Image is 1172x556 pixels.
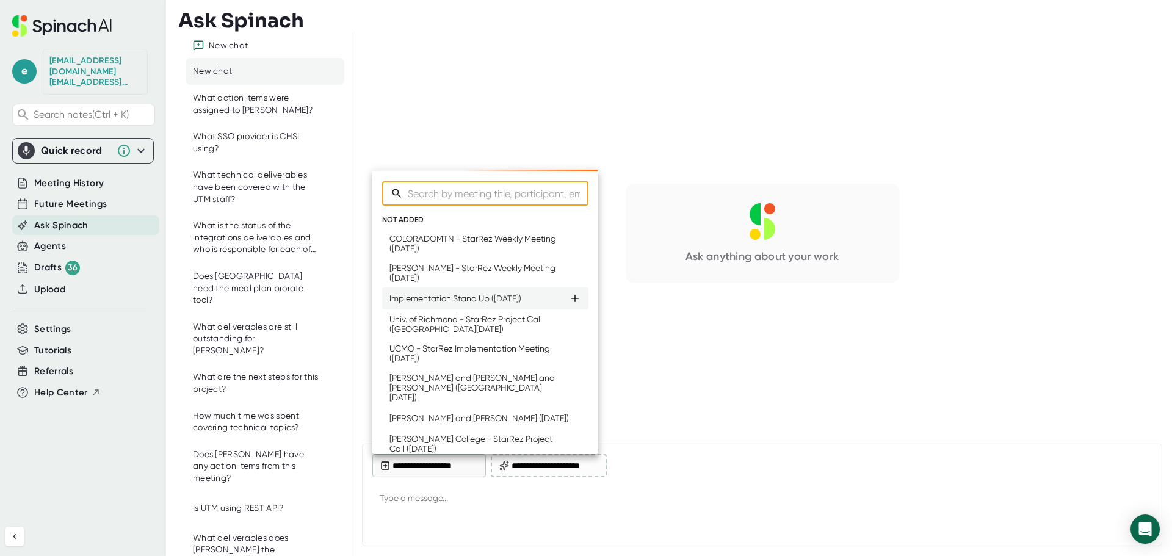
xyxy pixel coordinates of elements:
div: [PERSON_NAME] - StarRez Weekly Meeting ([DATE]) [389,263,569,283]
div: Implementation Stand Up ([DATE]) [389,294,521,303]
div: [PERSON_NAME] and [PERSON_NAME] ([DATE]) [389,413,569,423]
input: Search by meeting title, participant, email, or domain [408,181,588,206]
div: Open Intercom Messenger [1130,514,1160,544]
div: Search meetings [382,181,588,206]
div: COLORADOMTN - StarRez Weekly Meeting ([DATE]) [389,234,569,253]
div: UCMO - StarRez Implementation Meeting ([DATE]) [389,344,569,363]
div: [PERSON_NAME] College - StarRez Project Call ([DATE]) [389,434,569,453]
div: [PERSON_NAME] and [PERSON_NAME] and [PERSON_NAME] ([GEOGRAPHIC_DATA][DATE]) [389,373,569,402]
div: NOT ADDED [382,215,588,224]
div: Univ. of Richmond - StarRez Project Call ([GEOGRAPHIC_DATA][DATE]) [389,314,569,334]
